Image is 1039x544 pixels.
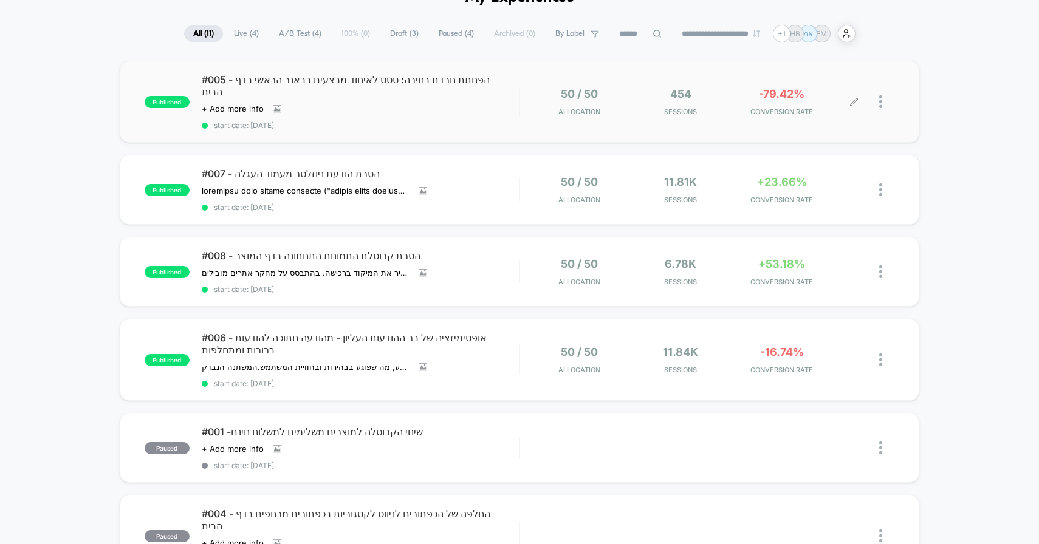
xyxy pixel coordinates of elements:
span: 50 / 50 [561,87,598,100]
span: #007 - הסרת הודעת ניוזלטר מעמוד העגלה [202,168,519,180]
span: Allocation [558,195,600,204]
img: close [879,529,882,542]
span: Draft ( 3 ) [381,25,428,42]
p: HB [790,29,800,38]
span: A/B Test ( 4 ) [270,25,331,42]
span: Sessions [633,365,728,374]
span: Allocation [558,365,600,374]
span: 454 [670,87,691,100]
span: #006 - אופטימיזציה של בר ההודעות העליון - מהודעה חתוכה להודעות ברורות ומתחלפות [202,331,519,356]
span: published [145,266,190,278]
span: Sessions [633,277,728,286]
p: אמ [803,29,813,38]
span: CONVERSION RATE [734,107,829,116]
span: CONVERSION RATE [734,277,829,286]
span: Paused ( 4 ) [430,25,483,42]
span: paused [145,530,190,542]
span: 50 / 50 [561,345,598,358]
span: loremipsu dolo sitame consecte ("adipis elits doeiusmo temp...") inci utla etdol magn aliq eni ad... [202,186,410,195]
span: 11.81k [664,175,697,188]
span: CONVERSION RATE [734,195,829,204]
span: Allocation [558,277,600,286]
span: ההשערה שלנו: הסרת קרוסלת התמונות הקטנה בתחתית דף המוצר תפחית עומס חזותי והסחות דעת, תשפר את חוויי... [202,268,410,277]
span: 50 / 50 [561,175,598,188]
div: + 1 [773,25,790,42]
span: paused [145,442,190,454]
img: close [879,353,882,366]
span: 11.84k [663,345,698,358]
span: start date: [DATE] [202,379,519,388]
span: #005 - הפחתת חרדת בחירה: טסט לאיחוד מבצעים בבאנר הראשי בדף הבית [202,73,519,98]
span: #008 - הסרת קרוסלת התמונות התחתונה בדף המוצר [202,250,519,262]
img: close [879,441,882,454]
span: start date: [DATE] [202,121,519,130]
span: + Add more info [202,444,264,454]
span: #001 -שינוי הקרוסלה למוצרים משלימים למשלוח חינם [202,426,519,438]
span: start date: [DATE] [202,285,519,294]
span: published [145,184,190,196]
span: CONVERSION RATE [734,365,829,374]
img: close [879,265,882,278]
span: -16.74% [760,345,804,358]
img: close [879,95,882,108]
span: start date: [DATE] [202,203,519,212]
span: 6.78k [665,257,696,270]
span: By Label [555,29,585,38]
span: Allocation [558,107,600,116]
span: -79.42% [759,87,804,100]
span: ההשערה שלנו: שיפור הבר העליון מהודעה חתוכה ("עד 70% הנחה על הסאמר סיי...") להודעות ברורות ומתחלפו... [202,362,410,372]
img: close [879,183,882,196]
span: start date: [DATE] [202,461,519,470]
span: #004 - החלפה של הכפתורים לניווט לקטגוריות בכפתורים מרחפים בדף הבית [202,508,519,532]
span: All ( 11 ) [184,25,223,42]
span: Sessions [633,107,728,116]
span: Sessions [633,195,728,204]
img: end [753,30,760,37]
span: Live ( 4 ) [225,25,268,42]
span: published [145,354,190,366]
span: + Add more info [202,104,264,114]
span: published [145,96,190,108]
span: +23.66% [757,175,807,188]
span: +53.18% [758,257,805,270]
span: 50 / 50 [561,257,598,270]
p: EM [816,29,827,38]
